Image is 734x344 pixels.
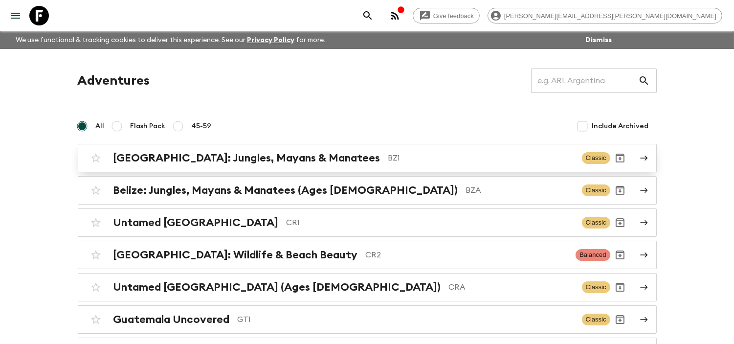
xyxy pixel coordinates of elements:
[466,184,574,196] p: BZA
[113,152,380,164] h2: [GEOGRAPHIC_DATA]: Jungles, Mayans & Manatees
[428,12,479,20] span: Give feedback
[113,281,441,294] h2: Untamed [GEOGRAPHIC_DATA] (Ages [DEMOGRAPHIC_DATA])
[358,6,378,25] button: search adventures
[610,181,630,200] button: Archive
[78,144,657,172] a: [GEOGRAPHIC_DATA]: Jungles, Mayans & ManateesBZ1ClassicArchive
[488,8,722,23] div: [PERSON_NAME][EMAIL_ADDRESS][PERSON_NAME][DOMAIN_NAME]
[610,245,630,265] button: Archive
[582,314,610,325] span: Classic
[531,67,638,94] input: e.g. AR1, Argentina
[238,314,574,325] p: GT1
[192,121,212,131] span: 45-59
[78,241,657,269] a: [GEOGRAPHIC_DATA]: Wildlife & Beach BeautyCR2BalancedArchive
[78,176,657,205] a: Belize: Jungles, Mayans & Manatees (Ages [DEMOGRAPHIC_DATA])BZAClassicArchive
[6,6,25,25] button: menu
[78,208,657,237] a: Untamed [GEOGRAPHIC_DATA]CR1ClassicArchive
[582,152,610,164] span: Classic
[366,249,568,261] p: CR2
[610,277,630,297] button: Archive
[592,121,649,131] span: Include Archived
[78,273,657,301] a: Untamed [GEOGRAPHIC_DATA] (Ages [DEMOGRAPHIC_DATA])CRAClassicArchive
[582,184,610,196] span: Classic
[582,281,610,293] span: Classic
[449,281,574,293] p: CRA
[582,217,610,229] span: Classic
[113,313,230,326] h2: Guatemala Uncovered
[576,249,610,261] span: Balanced
[499,12,722,20] span: [PERSON_NAME][EMAIL_ADDRESS][PERSON_NAME][DOMAIN_NAME]
[610,310,630,329] button: Archive
[113,216,279,229] h2: Untamed [GEOGRAPHIC_DATA]
[96,121,105,131] span: All
[610,148,630,168] button: Archive
[78,305,657,334] a: Guatemala UncoveredGT1ClassicArchive
[388,152,574,164] p: BZ1
[413,8,480,23] a: Give feedback
[583,33,614,47] button: Dismiss
[610,213,630,232] button: Archive
[113,184,458,197] h2: Belize: Jungles, Mayans & Manatees (Ages [DEMOGRAPHIC_DATA])
[287,217,574,229] p: CR1
[247,37,294,44] a: Privacy Policy
[12,31,329,49] p: We use functional & tracking cookies to deliver this experience. See our for more.
[131,121,166,131] span: Flash Pack
[78,71,150,91] h1: Adventures
[113,249,358,261] h2: [GEOGRAPHIC_DATA]: Wildlife & Beach Beauty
